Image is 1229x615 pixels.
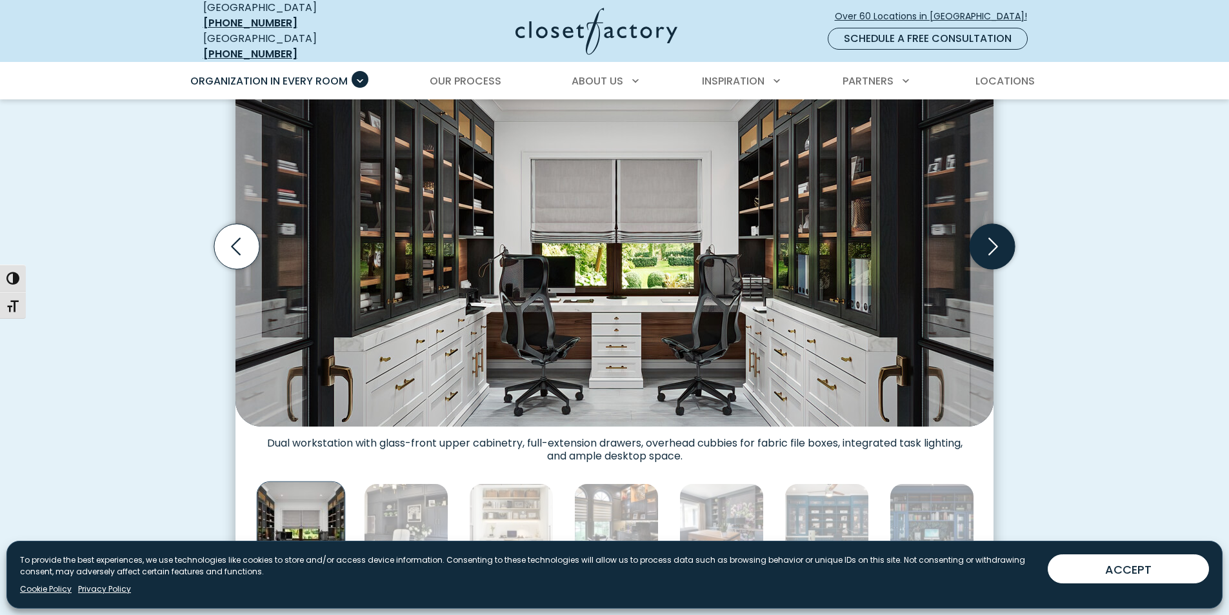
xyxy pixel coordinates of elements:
span: Partners [843,74,894,88]
nav: Primary Menu [181,63,1048,99]
a: Cookie Policy [20,583,72,595]
span: Locations [975,74,1035,88]
img: Custom home office with blue built-ins, glass-front cabinets, adjustable shelving, custom drawer ... [890,483,974,568]
span: Over 60 Locations in [GEOGRAPHIC_DATA]! [835,10,1037,23]
button: ACCEPT [1048,554,1209,583]
figcaption: Dual workstation with glass-front upper cabinetry, full-extension drawers, overhead cubbies for f... [235,427,994,463]
a: Over 60 Locations in [GEOGRAPHIC_DATA]! [834,5,1038,28]
button: Previous slide [209,219,265,274]
a: [PHONE_NUMBER] [203,46,297,61]
img: Built-in blue cabinetry with mesh-front doors and open shelving displays accessories like labeled... [784,483,869,568]
a: [PHONE_NUMBER] [203,15,297,30]
p: To provide the best experiences, we use technologies like cookies to store and/or access device i... [20,554,1037,578]
img: Modern home office with floral accent wallpaper, matte charcoal built-ins, and a light oak desk f... [679,483,764,568]
a: Schedule a Free Consultation [828,28,1028,50]
span: About Us [572,74,623,88]
img: Dual workstation home office with glass-front upper cabinetry, full-extension drawers, overhead c... [257,481,346,570]
img: Custom home office grey cabinetry with wall safe and mini fridge [364,483,448,568]
a: Privacy Policy [78,583,131,595]
span: Inspiration [702,74,764,88]
span: Organization in Every Room [190,74,348,88]
img: Closet Factory Logo [515,8,677,55]
img: Compact, closet-style workstation with two-tier open shelving, wicker baskets, framed prints, and... [469,483,554,568]
span: Our Process [430,74,501,88]
div: [GEOGRAPHIC_DATA] [203,31,390,62]
img: Dual workstation home office with glass-front upper cabinetry, full-extension drawers, overhead c... [235,30,994,427]
img: Sophisticated home office with dark wood cabinetry, metallic backsplash, under-cabinet lighting, ... [574,483,659,568]
button: Next slide [964,219,1020,274]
